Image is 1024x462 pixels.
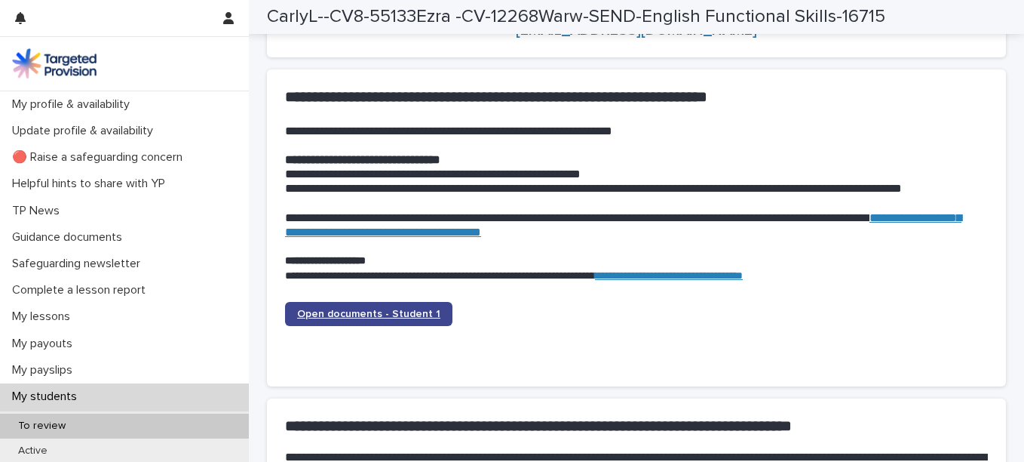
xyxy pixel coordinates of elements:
[6,283,158,297] p: Complete a lesson report
[6,177,177,191] p: Helpful hints to share with YP
[6,257,152,271] p: Safeguarding newsletter
[6,337,84,351] p: My payouts
[6,204,72,218] p: TP News
[6,420,78,433] p: To review
[6,363,84,377] p: My payslips
[6,230,134,245] p: Guidance documents
[12,48,97,79] img: M5nRWzHhSzIhMunXDL62
[6,97,142,112] p: My profile & availability
[285,302,452,326] a: Open documents - Student 1
[6,124,165,138] p: Update profile & availability
[6,445,60,457] p: Active
[297,309,440,319] span: Open documents - Student 1
[516,23,757,38] a: [EMAIL_ADDRESS][DOMAIN_NAME]
[6,390,89,404] p: My students
[6,150,195,165] p: 🔴 Raise a safeguarding concern
[6,310,82,324] p: My lessons
[267,6,885,28] h2: CarlyL--CV8-55133Ezra -CV-12268Warw-SEND-English Functional Skills-16715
